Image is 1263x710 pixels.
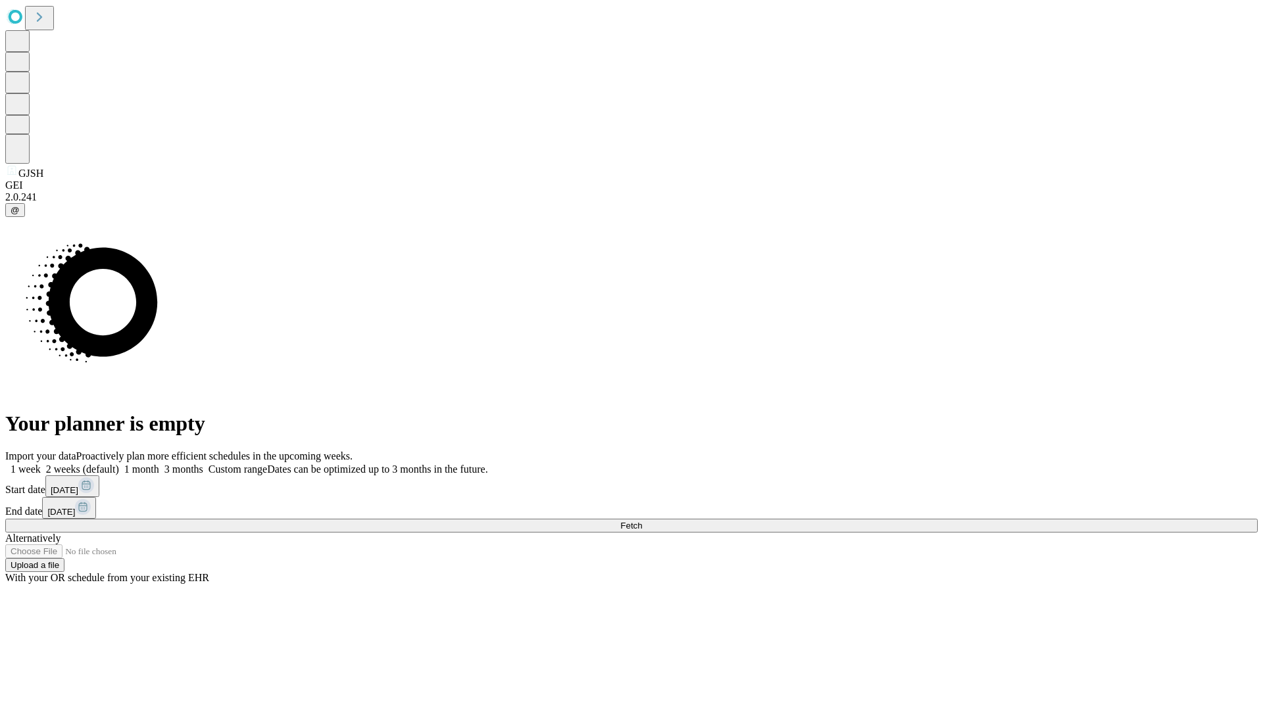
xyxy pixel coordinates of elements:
button: Upload a file [5,558,64,572]
span: 2 weeks (default) [46,463,119,475]
span: Fetch [620,521,642,531]
button: [DATE] [42,497,96,519]
span: 1 month [124,463,159,475]
div: Start date [5,475,1258,497]
div: GEI [5,179,1258,191]
span: Custom range [209,463,267,475]
button: Fetch [5,519,1258,532]
button: [DATE] [45,475,99,497]
span: With your OR schedule from your existing EHR [5,572,209,583]
span: 3 months [164,463,203,475]
span: Alternatively [5,532,61,544]
div: End date [5,497,1258,519]
button: @ [5,203,25,217]
span: GJSH [18,168,43,179]
h1: Your planner is empty [5,412,1258,436]
div: 2.0.241 [5,191,1258,203]
span: @ [11,205,20,215]
span: Import your data [5,450,76,461]
span: [DATE] [47,507,75,517]
span: 1 week [11,463,41,475]
span: Proactively plan more efficient schedules in the upcoming weeks. [76,450,353,461]
span: Dates can be optimized up to 3 months in the future. [267,463,487,475]
span: [DATE] [51,485,78,495]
